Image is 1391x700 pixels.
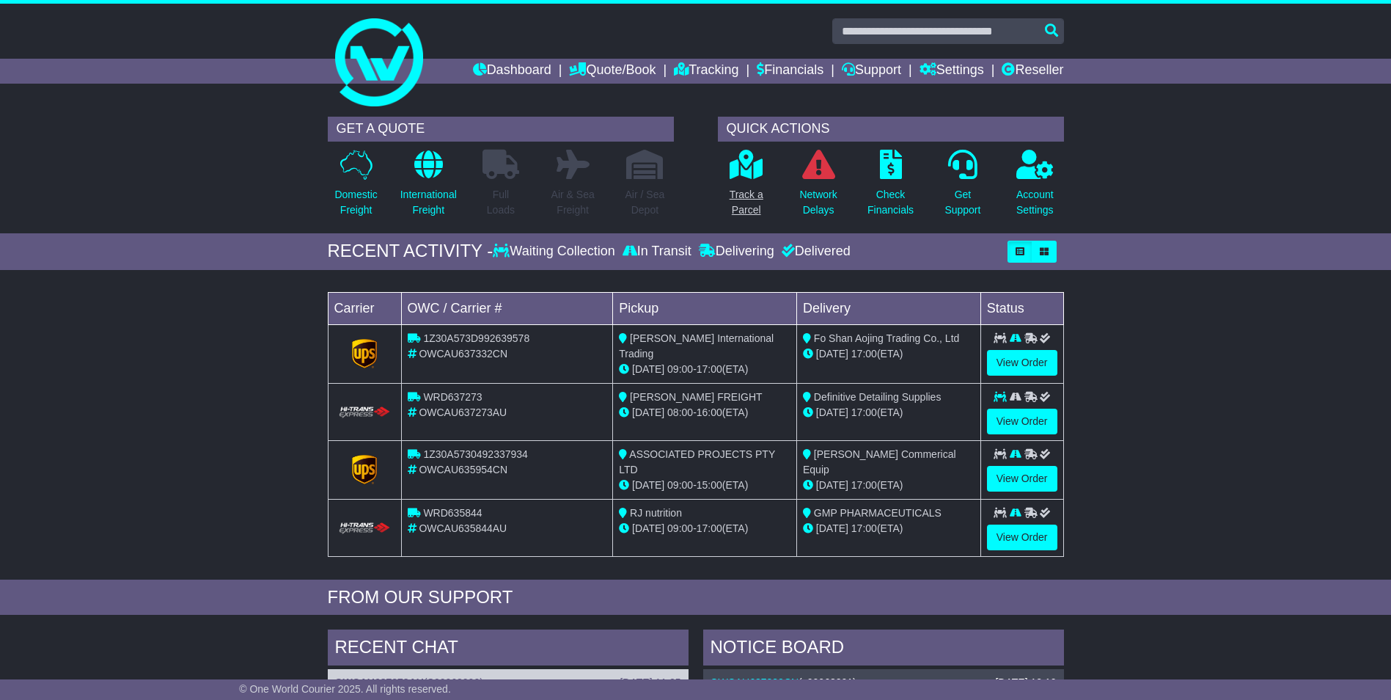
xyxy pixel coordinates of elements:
td: Carrier [328,292,401,324]
div: (ETA) [803,521,975,536]
span: ASSOCIATED PROJECTS PTY LTD [619,448,775,475]
div: In Transit [619,244,695,260]
img: HiTrans.png [337,406,392,420]
div: Delivering [695,244,778,260]
div: Waiting Collection [493,244,618,260]
td: OWC / Carrier # [401,292,613,324]
div: - (ETA) [619,362,790,377]
a: DomesticFreight [334,149,378,226]
div: - (ETA) [619,405,790,420]
a: NetworkDelays [799,149,837,226]
span: OWCAU637273AU [419,406,507,418]
a: View Order [987,525,1057,550]
div: RECENT ACTIVITY - [328,241,493,262]
p: International Freight [400,187,457,218]
a: Quote/Book [569,59,656,84]
p: Network Delays [799,187,837,218]
a: Track aParcel [729,149,764,226]
span: [DATE] [816,522,848,534]
div: (ETA) [803,478,975,493]
span: 17:00 [851,406,877,418]
span: Definitive Detailing Supplies [814,391,942,403]
span: [DATE] [632,406,664,418]
span: OWCAU637332CN [419,348,507,360]
span: 09:00 [667,479,693,491]
span: 09:00 [667,363,693,375]
span: 16:00 [697,406,722,418]
a: AccountSettings [1016,149,1054,226]
div: RECENT CHAT [328,630,689,669]
img: GetCarrierServiceLogo [352,339,377,368]
a: Support [842,59,901,84]
div: FROM OUR SUPPORT [328,587,1064,608]
span: [PERSON_NAME] International Trading [619,332,774,360]
span: WRD637273 [423,391,482,403]
td: Pickup [613,292,797,324]
span: WRD635844 [423,507,482,519]
a: CheckFinancials [867,149,914,226]
a: GetSupport [944,149,981,226]
div: ( ) [711,677,1057,689]
p: Get Support [944,187,980,218]
td: Status [980,292,1063,324]
div: [DATE] 11:25 [620,677,680,689]
span: [DATE] [632,479,664,491]
div: ( ) [335,677,681,689]
div: - (ETA) [619,521,790,536]
a: Dashboard [473,59,551,84]
span: [DATE] [632,522,664,534]
span: [DATE] [816,479,848,491]
a: Reseller [1002,59,1063,84]
span: [DATE] [816,406,848,418]
span: RJ nutrition [630,507,682,519]
p: Air & Sea Freight [551,187,595,218]
span: © One World Courier 2025. All rights reserved. [239,683,451,695]
p: Full Loads [482,187,519,218]
span: 08:00 [667,406,693,418]
span: [DATE] [816,348,848,360]
a: View Order [987,409,1057,434]
div: NOTICE BOARD [703,630,1064,669]
td: Delivery [796,292,980,324]
span: OWCAU635844AU [419,522,507,534]
span: 17:00 [697,522,722,534]
div: [DATE] 12:10 [995,677,1056,689]
img: HiTrans.png [337,522,392,536]
p: Account Settings [1016,187,1054,218]
span: [PERSON_NAME] Commerical Equip [803,448,956,475]
a: OWCAU637273AU [335,677,424,688]
span: 09:00 [667,522,693,534]
span: 17:00 [851,522,877,534]
span: 17:00 [851,479,877,491]
span: 17:00 [851,348,877,360]
a: InternationalFreight [400,149,458,226]
span: Fo Shan Aojing Trading Co., Ltd [814,332,959,344]
a: Financials [757,59,823,84]
div: QUICK ACTIONS [718,117,1064,142]
p: Air / Sea Depot [625,187,665,218]
p: Check Financials [867,187,914,218]
span: [DATE] [632,363,664,375]
span: [PERSON_NAME] FREIGHT [630,391,762,403]
div: (ETA) [803,405,975,420]
a: View Order [987,350,1057,376]
p: Domestic Freight [334,187,377,218]
span: s00063201 [802,677,853,688]
span: OWCAU635954CN [419,464,507,475]
span: 1Z30A573D992639578 [423,332,529,344]
div: (ETA) [803,346,975,362]
img: GetCarrierServiceLogo [352,455,377,484]
p: Track a Parcel [730,187,763,218]
a: Tracking [674,59,738,84]
span: 17:00 [697,363,722,375]
a: OWCAU637332CN [711,677,799,688]
span: 1Z30A5730492337934 [423,448,527,460]
span: 15:00 [697,479,722,491]
div: - (ETA) [619,478,790,493]
span: GMP PHARMACEUTICALS [814,507,942,519]
span: S00063000 [427,677,480,688]
a: Settings [920,59,984,84]
div: GET A QUOTE [328,117,674,142]
div: Delivered [778,244,851,260]
a: View Order [987,466,1057,492]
